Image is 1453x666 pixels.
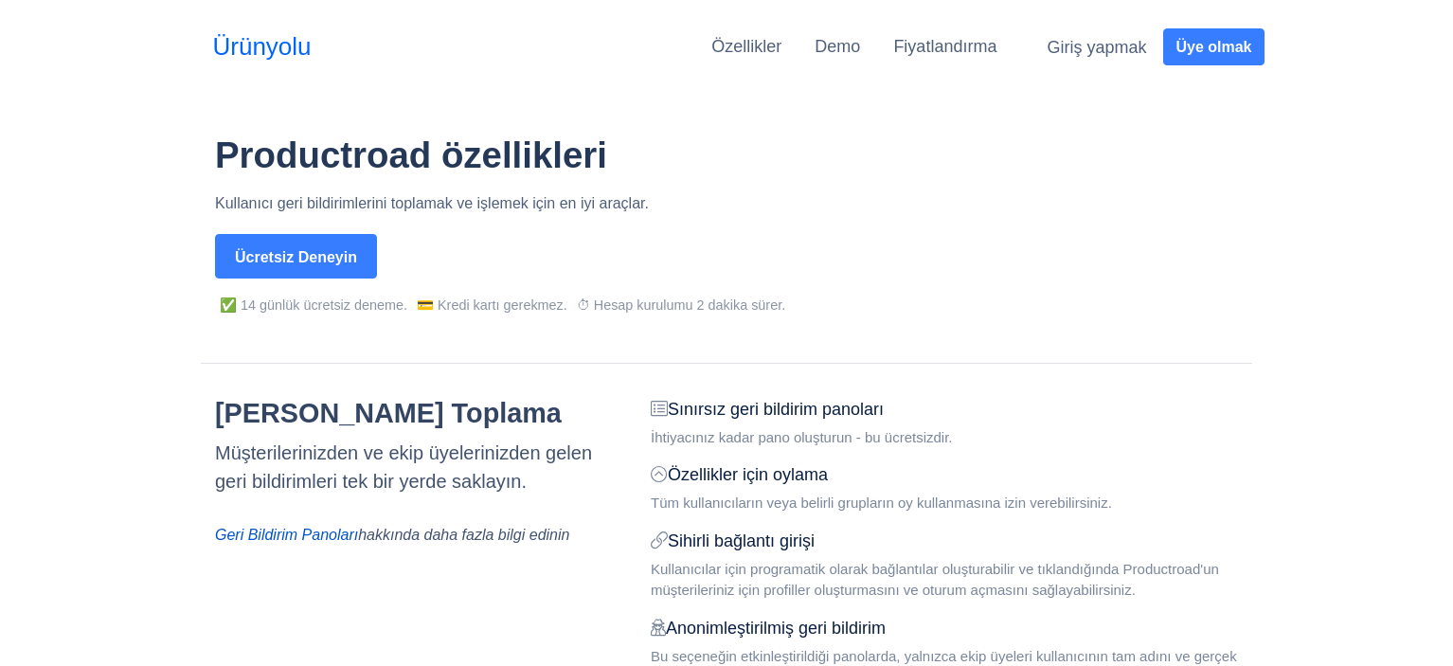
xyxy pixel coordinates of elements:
a: Fiyatlandırma [893,37,996,56]
font: ✅ 14 günlük ücretsiz deneme. [220,297,407,313]
font: Tüm kullanıcıların veya belirli grupların oy kullanmasına izin verebilirsiniz. [651,495,1112,511]
a: Demo [815,37,860,56]
font: Giriş yapmak [1047,38,1146,57]
button: Üye olmak [1163,28,1264,65]
font: Anonimleştirilmiş geri bildirim [666,619,886,638]
font: ⏱ Hesap kurulumu 2 dakika sürer. [577,297,785,313]
font: Üye olmak [1175,39,1251,55]
font: Sihirli bağlantı girişi [668,531,815,550]
font: Özellikler için oylama [668,465,828,484]
font: Productroad özellikleri [215,135,607,175]
font: hakkında daha fazla bilgi edinin [358,527,569,543]
font: Kullanıcı geri bildirimlerini toplamak ve işlemek için en iyi araçlar. [215,195,649,211]
button: Ücretsiz Deneyin [215,234,377,279]
font: [PERSON_NAME] Toplama [215,398,562,428]
font: Sınırsız geri bildirim panoları [668,400,884,419]
a: Ürünyolu [213,28,312,65]
font: Kullanıcılar için programatik olarak bağlantılar oluşturabilir ve tıklandığında Productroad'un mü... [651,561,1219,599]
font: 💳 Kredi kartı gerekmez. [417,297,567,313]
font: Müşterilerinizden ve ekip üyelerinizden gelen geri bildirimleri tek bir yerde saklayın. [215,442,592,492]
a: Geri Bildirim Panoları [215,527,358,543]
font: Ürünyolu [213,32,312,61]
a: Özellikler [711,37,781,56]
button: Giriş yapmak [1034,27,1158,66]
font: İhtiyacınız kadar pano oluşturun - bu ücretsizdir. [651,429,953,445]
font: Ücretsiz Deneyin [235,248,357,264]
